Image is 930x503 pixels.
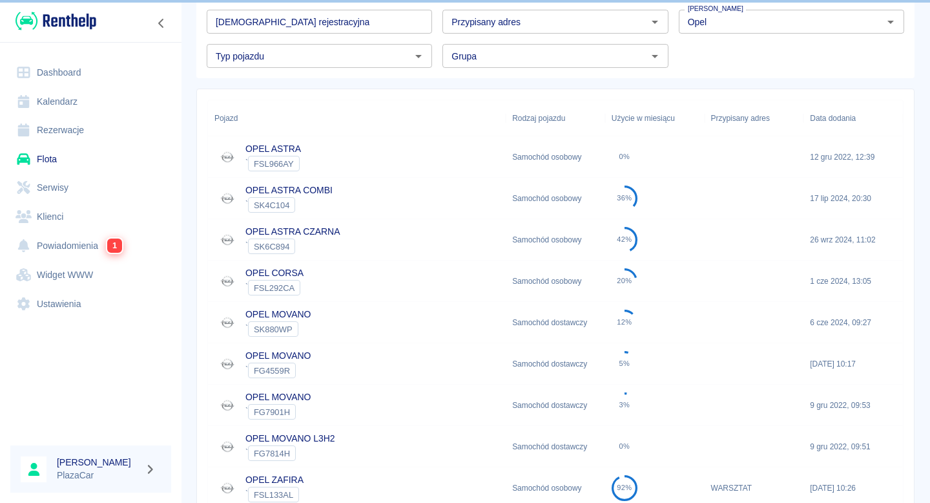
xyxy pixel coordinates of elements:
span: 1 [107,239,122,253]
div: Pojazd [214,100,238,136]
a: OPEL MOVANO [245,350,311,361]
div: Pojazd [208,100,506,136]
img: Image [214,227,240,253]
div: Samochód osobowy [506,136,605,178]
div: 3% [619,401,630,409]
div: ` [245,239,340,254]
div: ` [245,197,333,213]
div: Samochód osobowy [506,219,605,261]
div: 0% [619,153,630,161]
a: Renthelp logo [10,10,96,32]
a: Widget WWW [10,261,171,290]
img: Image [214,186,240,211]
div: Data dodania [803,100,903,136]
a: OPEL ASTRA COMBI [245,185,333,195]
img: Image [214,144,240,170]
div: 12 gru 2022, 12:39 [803,136,903,178]
img: Image [214,475,240,501]
div: ` [245,156,301,171]
div: Samochód dostawczy [506,426,605,467]
div: Samochód dostawczy [506,343,605,385]
button: Otwórz [882,13,900,31]
button: Otwórz [646,47,664,65]
div: Użycie w miesiącu [605,100,705,136]
a: Flota [10,145,171,174]
span: FSL292CA [249,283,300,293]
span: SK880WP [249,325,298,334]
img: Image [214,434,240,460]
span: FSL966AY [249,159,299,169]
div: Samochód osobowy [506,261,605,302]
div: Rodzaj pojazdu [512,100,565,136]
div: 26 wrz 2024, 11:02 [803,219,903,261]
a: Dashboard [10,58,171,87]
span: SK6C894 [249,242,294,251]
div: 6 cze 2024, 09:27 [803,302,903,343]
img: Image [214,268,240,294]
a: OPEL MOVANO [245,392,311,402]
div: 92% [617,484,632,492]
a: OPEL ASTRA [245,144,301,154]
a: Ustawienia [10,290,171,319]
span: FG7814H [249,449,295,458]
a: Rezerwacje [10,116,171,145]
span: FG4559R [249,366,295,376]
div: Przypisany adres [705,100,804,136]
div: Przypisany adres [711,100,770,136]
a: OPEL CORSA [245,268,304,278]
div: 42% [617,235,632,244]
div: ` [245,487,304,502]
label: [PERSON_NAME] [688,4,743,14]
span: FSL133AL [249,490,298,500]
a: OPEL ASTRA CZARNA [245,226,340,237]
div: Rodzaj pojazdu [506,100,605,136]
div: ` [245,404,311,420]
div: 1 cze 2024, 13:05 [803,261,903,302]
div: Samochód osobowy [506,178,605,219]
div: 17 lip 2024, 20:30 [803,178,903,219]
div: ` [245,321,311,337]
button: Sort [238,109,256,127]
div: 20% [617,277,632,285]
span: FG7901H [249,407,295,417]
img: Image [214,310,240,336]
a: OPEL MOVANO L3H2 [245,433,335,444]
div: [DATE] 10:17 [803,343,903,385]
div: ` [245,445,335,461]
p: PlazaCar [57,469,139,482]
div: 5% [619,359,630,368]
span: SK4C104 [249,200,294,210]
div: 0% [619,442,630,451]
a: Klienci [10,202,171,231]
div: ` [245,280,304,295]
div: 12% [617,318,632,326]
h6: [PERSON_NAME] [57,456,139,469]
div: Data dodania [810,100,856,136]
div: 36% [617,194,632,202]
button: Otwórz [409,47,428,65]
a: Powiadomienia1 [10,231,171,261]
div: 9 gru 2022, 09:51 [803,426,903,467]
img: Image [214,351,240,377]
div: Samochód dostawczy [506,385,605,426]
button: Zwiń nawigację [152,15,171,32]
div: Użycie w miesiącu [612,100,675,136]
div: 9 gru 2022, 09:53 [803,385,903,426]
a: Serwisy [10,173,171,202]
div: ` [245,363,311,378]
img: Renthelp logo [15,10,96,32]
a: Kalendarz [10,87,171,116]
a: OPEL ZAFIRA [245,475,304,485]
button: Otwórz [646,13,664,31]
img: Image [214,392,240,418]
a: OPEL MOVANO [245,309,311,319]
div: Samochód dostawczy [506,302,605,343]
